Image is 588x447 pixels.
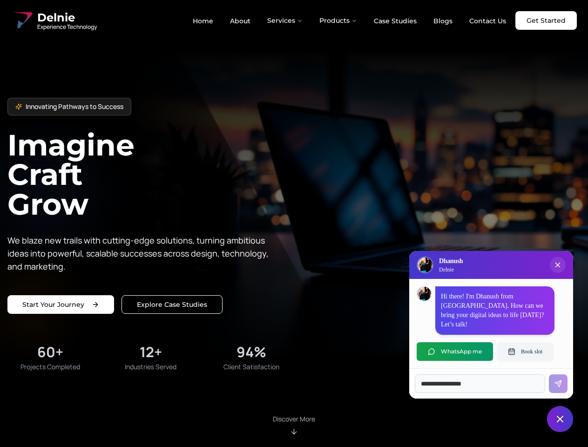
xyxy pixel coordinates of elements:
button: Products [312,11,365,30]
p: Hi there! I'm Dhanush from [GEOGRAPHIC_DATA]. How can we bring your digital ideas to life [DATE]?... [441,292,549,329]
a: Get Started [515,11,577,30]
span: Delnie [37,10,97,25]
img: Dhanush [417,287,431,301]
img: Delnie Logo [11,9,34,32]
p: Delnie [439,266,463,273]
a: Explore our solutions [122,295,223,314]
a: Home [185,13,221,29]
span: Experience Technology [37,23,97,31]
button: Close chat [547,406,573,432]
span: Innovating Pathways to Success [26,102,123,111]
img: Delnie Logo [418,257,433,272]
a: Delnie Logo Full [11,9,97,32]
span: Client Satisfaction [223,362,279,372]
a: Blogs [426,13,460,29]
button: WhatsApp me [417,342,493,361]
nav: Main [185,11,514,30]
h3: Dhanush [439,257,463,266]
div: Scroll to About section [273,414,315,436]
span: Projects Completed [20,362,80,372]
div: 94% [237,344,266,360]
button: Services [260,11,310,30]
a: About [223,13,258,29]
p: Discover More [273,414,315,424]
a: Contact Us [462,13,514,29]
a: Start your project with us [7,295,114,314]
span: Industries Served [125,362,176,372]
div: 12+ [140,344,162,360]
button: Close chat popup [550,257,566,273]
div: 60+ [37,344,63,360]
h1: Imagine Craft Grow [7,130,294,218]
a: Case Studies [366,13,424,29]
p: We blaze new trails with cutting-edge solutions, turning ambitious ideas into powerful, scalable ... [7,234,276,273]
button: Book slot [497,342,554,361]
